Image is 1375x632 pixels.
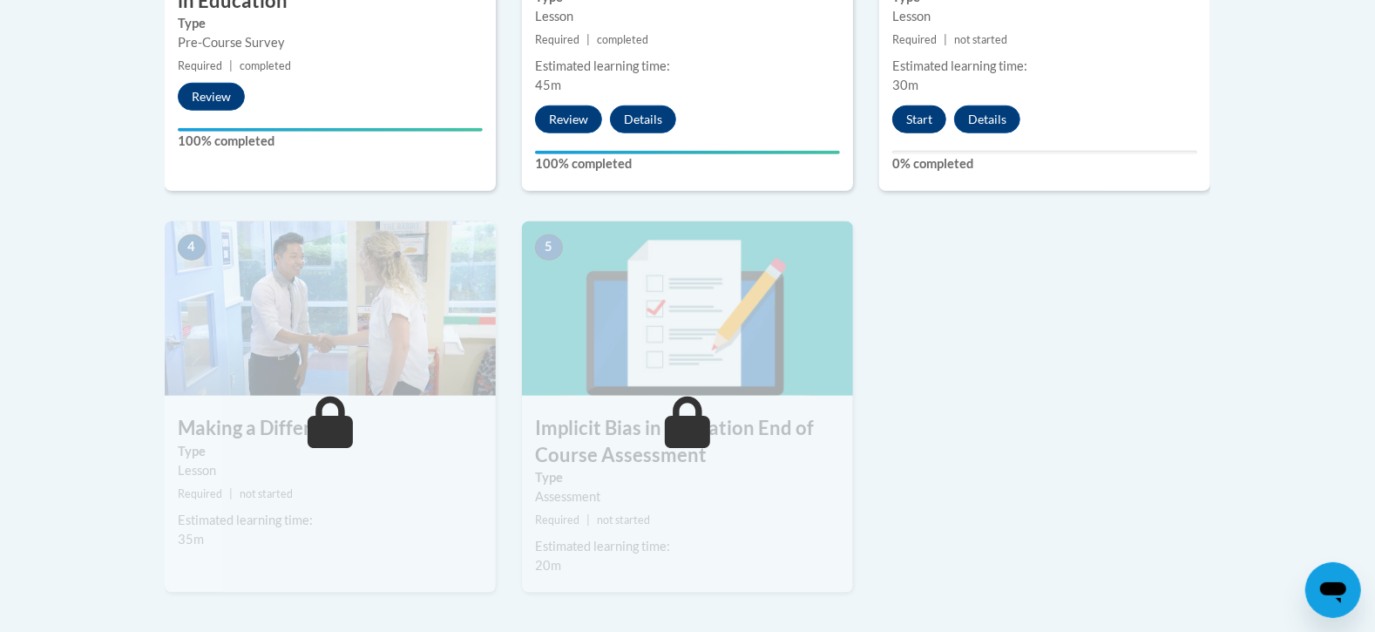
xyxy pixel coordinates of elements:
span: | [229,59,233,72]
span: | [586,513,590,527]
div: Estimated learning time: [178,511,483,530]
label: 100% completed [535,154,840,173]
span: 30m [892,78,918,92]
button: Details [954,105,1020,133]
h3: Making a Difference [165,415,496,442]
div: Lesson [535,7,840,26]
label: Type [178,442,483,461]
span: 45m [535,78,561,92]
div: Estimated learning time: [535,537,840,556]
label: Type [535,468,840,487]
iframe: Button to launch messaging window [1305,562,1361,618]
span: Required [892,33,937,46]
div: Lesson [892,7,1197,26]
button: Details [610,105,676,133]
button: Review [178,83,245,111]
span: Required [535,513,579,527]
div: Lesson [178,461,483,480]
h3: Implicit Bias in Education End of Course Assessment [522,415,853,469]
span: 4 [178,234,206,261]
div: Estimated learning time: [892,57,1197,76]
span: Required [178,59,222,72]
span: not started [954,33,1007,46]
img: Course Image [522,221,853,396]
span: completed [597,33,648,46]
span: | [586,33,590,46]
span: 20m [535,558,561,573]
label: Type [178,14,483,33]
button: Start [892,105,946,133]
label: 0% completed [892,154,1197,173]
span: Required [178,487,222,500]
span: | [229,487,233,500]
span: not started [240,487,293,500]
div: Assessment [535,487,840,506]
span: not started [597,513,650,527]
span: completed [240,59,291,72]
div: Estimated learning time: [535,57,840,76]
span: | [944,33,947,46]
div: Your progress [178,128,483,132]
button: Review [535,105,602,133]
label: 100% completed [178,132,483,151]
img: Course Image [165,221,496,396]
div: Pre-Course Survey [178,33,483,52]
span: Required [535,33,579,46]
span: 5 [535,234,563,261]
div: Your progress [535,151,840,154]
span: 35m [178,532,204,547]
